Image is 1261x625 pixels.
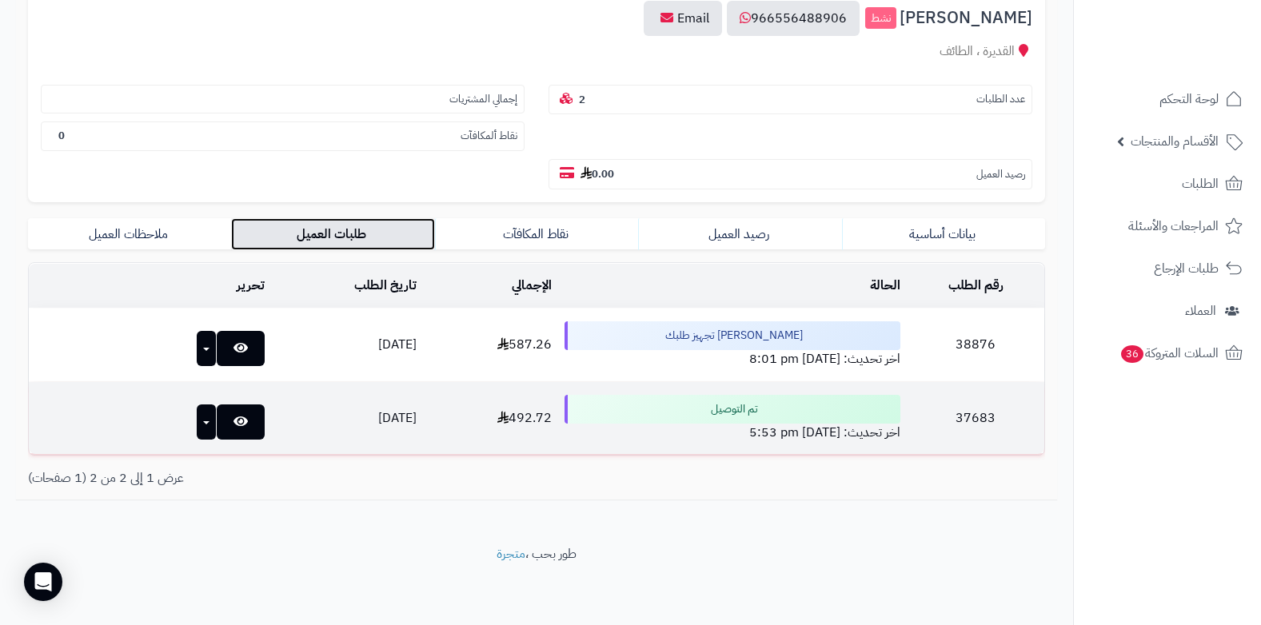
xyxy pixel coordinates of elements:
[581,166,614,181] b: 0.00
[423,264,559,308] td: الإجمالي
[976,167,1025,182] small: رصيد العميل
[461,129,517,144] small: نقاط ألمكافآت
[1154,257,1219,280] span: طلبات الإرجاع
[16,469,537,488] div: عرض 1 إلى 2 من 2 (1 صفحات)
[558,264,907,308] td: الحالة
[644,1,722,36] a: Email
[565,395,900,424] div: تم التوصيل
[1083,249,1251,288] a: طلبات الإرجاع
[907,264,1044,308] td: رقم الطلب
[638,218,841,250] a: رصيد العميل
[1121,345,1143,363] span: 36
[28,218,231,250] a: ملاحظات العميل
[435,218,638,250] a: نقاط المكافآت
[1083,207,1251,245] a: المراجعات والأسئلة
[58,128,65,143] b: 0
[1152,12,1246,46] img: logo-2.png
[579,92,585,107] b: 2
[1131,130,1219,153] span: الأقسام والمنتجات
[1083,334,1251,372] a: السلات المتروكة36
[271,264,423,308] td: تاريخ الطلب
[1119,342,1219,364] span: السلات المتروكة
[231,218,434,250] a: طلبات العميل
[842,218,1045,250] a: بيانات أساسية
[900,9,1032,27] span: [PERSON_NAME]
[1083,80,1251,118] a: لوحة التحكم
[907,309,1044,381] td: 38876
[1159,88,1219,110] span: لوحة التحكم
[29,264,271,308] td: تحرير
[1083,292,1251,330] a: العملاء
[271,309,423,381] td: [DATE]
[907,382,1044,455] td: 37683
[865,7,896,30] small: نشط
[558,309,907,381] td: اخر تحديث: [DATE] 8:01 pm
[565,321,900,350] div: [PERSON_NAME] تجهيز طلبك
[727,1,860,36] a: 966556488906
[449,92,517,107] small: إجمالي المشتريات
[1182,173,1219,195] span: الطلبات
[1083,165,1251,203] a: الطلبات
[1128,215,1219,237] span: المراجعات والأسئلة
[1185,300,1216,322] span: العملاء
[41,42,1032,61] div: القديرة ، الطائف
[423,309,559,381] td: 587.26
[271,382,423,455] td: [DATE]
[976,92,1025,107] small: عدد الطلبات
[24,563,62,601] div: Open Intercom Messenger
[558,382,907,455] td: اخر تحديث: [DATE] 5:53 pm
[423,382,559,455] td: 492.72
[497,544,525,563] a: متجرة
